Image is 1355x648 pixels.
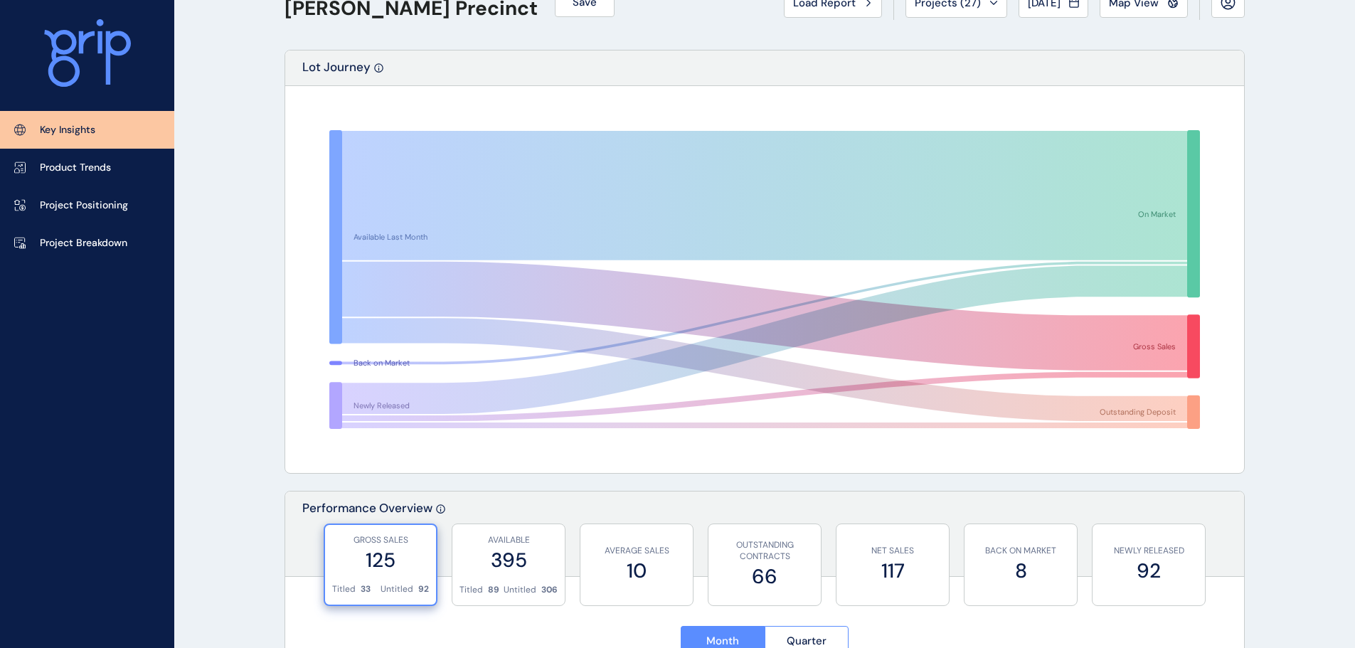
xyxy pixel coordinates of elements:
p: Untitled [381,583,413,595]
p: NEWLY RELEASED [1100,545,1198,557]
p: GROSS SALES [332,534,429,546]
p: 89 [488,584,499,596]
p: Product Trends [40,161,111,175]
p: Project Positioning [40,198,128,213]
p: Titled [332,583,356,595]
label: 66 [716,563,814,590]
label: 117 [844,557,942,585]
p: BACK ON MARKET [972,545,1070,557]
label: 395 [459,546,558,574]
span: Month [706,634,739,648]
p: Performance Overview [302,500,432,576]
label: 8 [972,557,1070,585]
p: Key Insights [40,123,95,137]
p: Lot Journey [302,59,371,85]
label: 92 [1100,557,1198,585]
label: 10 [588,557,686,585]
p: AVAILABLE [459,534,558,546]
p: Project Breakdown [40,236,127,250]
p: Titled [459,584,483,596]
span: Quarter [787,634,827,648]
p: 92 [418,583,429,595]
label: 125 [332,546,429,574]
p: 306 [541,584,558,596]
p: OUTSTANDING CONTRACTS [716,539,814,563]
p: Untitled [504,584,536,596]
p: NET SALES [844,545,942,557]
p: 33 [361,583,371,595]
p: AVERAGE SALES [588,545,686,557]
